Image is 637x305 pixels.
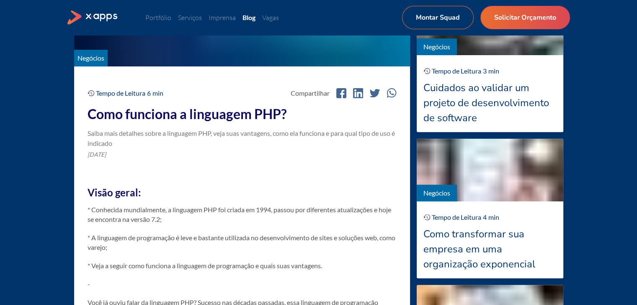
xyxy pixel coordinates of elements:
div: Tempo de Leitura [432,66,481,76]
a: Negócios [77,54,104,62]
strong: Visão geral: [88,186,141,198]
div: 6 [147,88,151,98]
a: Tempo de Leitura3minCuidados ao validar um projeto de desenvolvimento de software [417,55,563,132]
a: Negócios [423,189,450,197]
a: Montar Squad [402,6,474,29]
p: - [88,279,397,289]
a: Portfólio [145,13,171,22]
div: Cuidados ao validar um projeto de desenvolvimento de software [423,80,557,125]
a: Serviços [178,13,202,22]
div: [DATE] [88,150,397,159]
div: Como transformar sua empresa em uma organização exponencial [423,226,557,272]
a: Negócios [423,43,450,51]
div: min [152,88,163,98]
a: Vagas [262,13,279,22]
div: Tempo de Leitura [96,88,145,98]
a: Imprensa [209,13,236,22]
div: Tempo de Leitura [432,212,481,222]
div: 4 [483,212,487,222]
div: min [488,212,499,222]
p: * Conhecida mundialmente, a linguagem PHP foi criada em 1994, passou por diferentes atualizações ... [88,205,397,224]
p: * Veja a seguir como funciona a linguagem de programação e quais suas vantagens. [88,261,397,270]
div: 3 [483,66,487,76]
a: Tempo de Leitura4minComo transformar sua empresa em uma organização exponencial [417,201,563,278]
div: Saiba mais detalhes sobre a linguagem PHP, veja suas vantagens, como ela funciona e para qual tip... [88,128,397,148]
div: min [488,66,499,76]
a: Blog [242,13,255,21]
ul: Compartilhar [291,88,397,98]
a: Solicitar Orçamento [480,6,570,29]
p: * A linguagem de programação é leve e bastante utilizada no desenvolvimento de sites e soluções w... [88,233,397,252]
h2: Como funciona a linguagem PHP? [88,107,397,122]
